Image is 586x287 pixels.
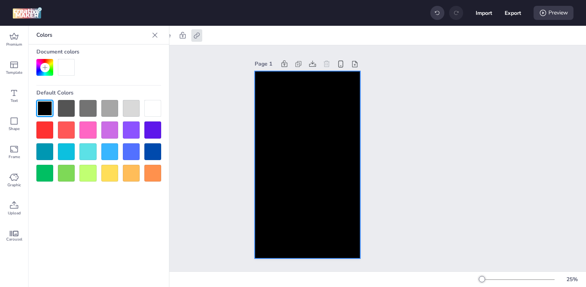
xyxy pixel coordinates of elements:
div: Default Colors [36,86,161,100]
p: Colors [36,26,149,45]
div: 25 % [563,275,581,283]
span: Frame [9,154,20,160]
span: Premium [6,41,22,48]
span: Upload [8,210,21,216]
div: Preview [534,6,573,20]
img: logo Creative Maker [13,7,42,19]
span: Graphic [7,182,21,188]
div: Page 1 [255,60,276,68]
span: Shape [9,126,20,132]
button: Import [476,5,492,21]
button: Export [505,5,521,21]
div: Document colors [36,45,161,59]
span: Template [6,70,22,76]
span: Text [11,98,18,104]
span: Carousel [6,236,22,242]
